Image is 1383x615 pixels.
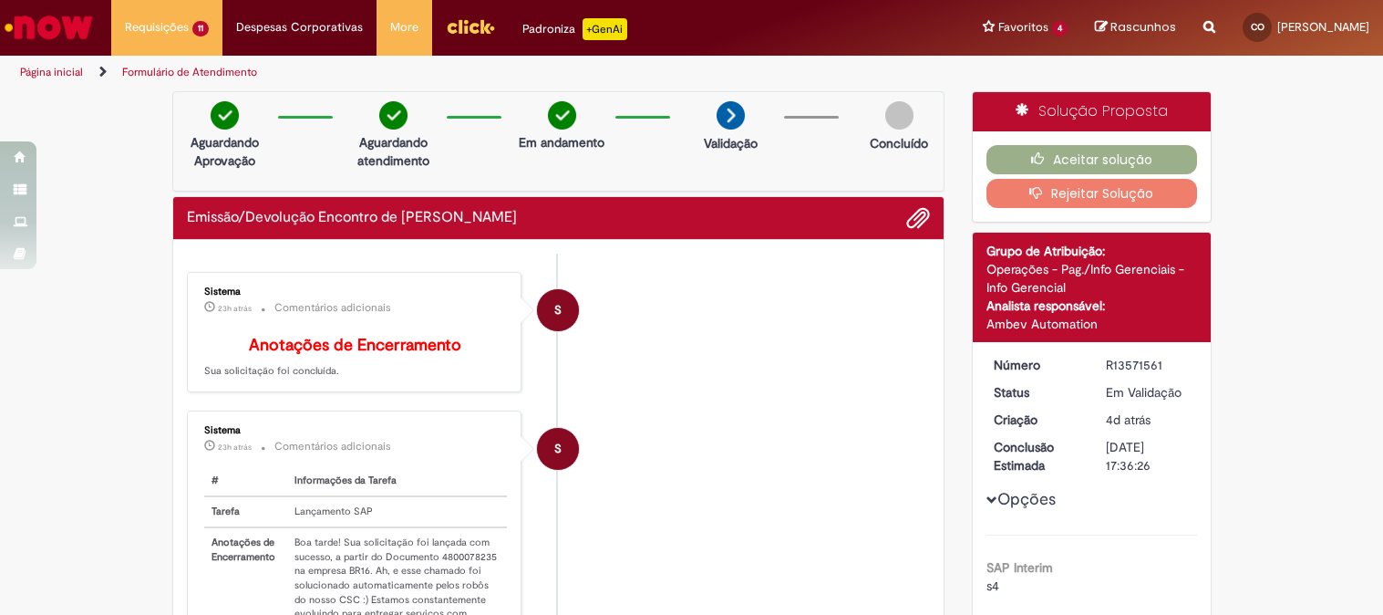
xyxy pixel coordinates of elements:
div: System [537,289,579,331]
span: Requisições [125,18,189,36]
div: [DATE] 17:36:26 [1106,438,1191,474]
ul: Trilhas de página [14,56,908,89]
span: Favoritos [998,18,1048,36]
span: 23h atrás [218,442,252,453]
span: 4 [1052,21,1068,36]
a: Página inicial [20,65,83,79]
th: # [204,466,287,496]
button: Adicionar anexos [906,206,930,230]
div: Operações - Pag./Info Gerenciais - Info Gerencial [986,260,1197,297]
b: Anotações de Encerramento [249,335,461,356]
button: Aceitar solução [986,145,1197,174]
p: +GenAi [583,18,627,40]
p: Concluído [870,134,928,152]
a: Formulário de Atendimento [122,65,257,79]
span: Rascunhos [1110,18,1176,36]
dt: Conclusão Estimada [980,438,1092,474]
p: Aguardando atendimento [349,133,438,170]
div: System [537,428,579,470]
img: click_logo_yellow_360x200.png [446,13,495,40]
button: Rejeitar Solução [986,179,1197,208]
span: [PERSON_NAME] [1277,19,1369,35]
div: Ambev Automation [986,315,1197,333]
h2: Emissão/Devolução Encontro de Contas Fornecedor Histórico de tíquete [187,210,517,226]
div: Grupo de Atribuição: [986,242,1197,260]
th: Tarefa [204,496,287,527]
p: Em andamento [519,133,604,151]
b: SAP Interim [986,559,1053,576]
time: 29/09/2025 15:45:47 [218,303,252,314]
small: Comentários adicionais [274,439,391,454]
small: Comentários adicionais [274,300,391,316]
img: arrow-next.png [717,101,745,130]
span: 23h atrás [218,303,252,314]
dt: Status [980,383,1092,401]
div: Solução Proposta [973,92,1211,131]
p: Validação [704,134,758,152]
div: Sistema [204,425,508,436]
img: img-circle-grey.png [885,101,913,130]
div: Padroniza [522,18,627,40]
time: 29/09/2025 15:45:46 [218,442,252,453]
span: s4 [986,578,999,594]
p: Aguardando Aprovação [181,133,269,170]
span: Despesas Corporativas [236,18,363,36]
td: Lançamento SAP [287,496,508,527]
span: CO [1251,21,1264,33]
dt: Criação [980,411,1092,429]
div: Analista responsável: [986,297,1197,315]
div: 26/09/2025 16:22:32 [1106,411,1191,429]
span: 11 [192,21,209,36]
time: 26/09/2025 16:22:32 [1106,412,1151,428]
img: check-circle-green.png [211,101,239,130]
span: S [554,288,562,332]
img: check-circle-green.png [379,101,408,130]
div: Sistema [204,287,508,297]
img: ServiceNow [2,9,96,46]
a: Rascunhos [1095,19,1176,36]
div: R13571561 [1106,356,1191,374]
dt: Número [980,356,1092,374]
span: More [390,18,418,36]
img: check-circle-green.png [548,101,576,130]
th: Informações da Tarefa [287,466,508,496]
div: Em Validação [1106,383,1191,401]
p: Sua solicitação foi concluída. [204,337,508,379]
span: S [554,427,562,471]
span: 4d atrás [1106,412,1151,428]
